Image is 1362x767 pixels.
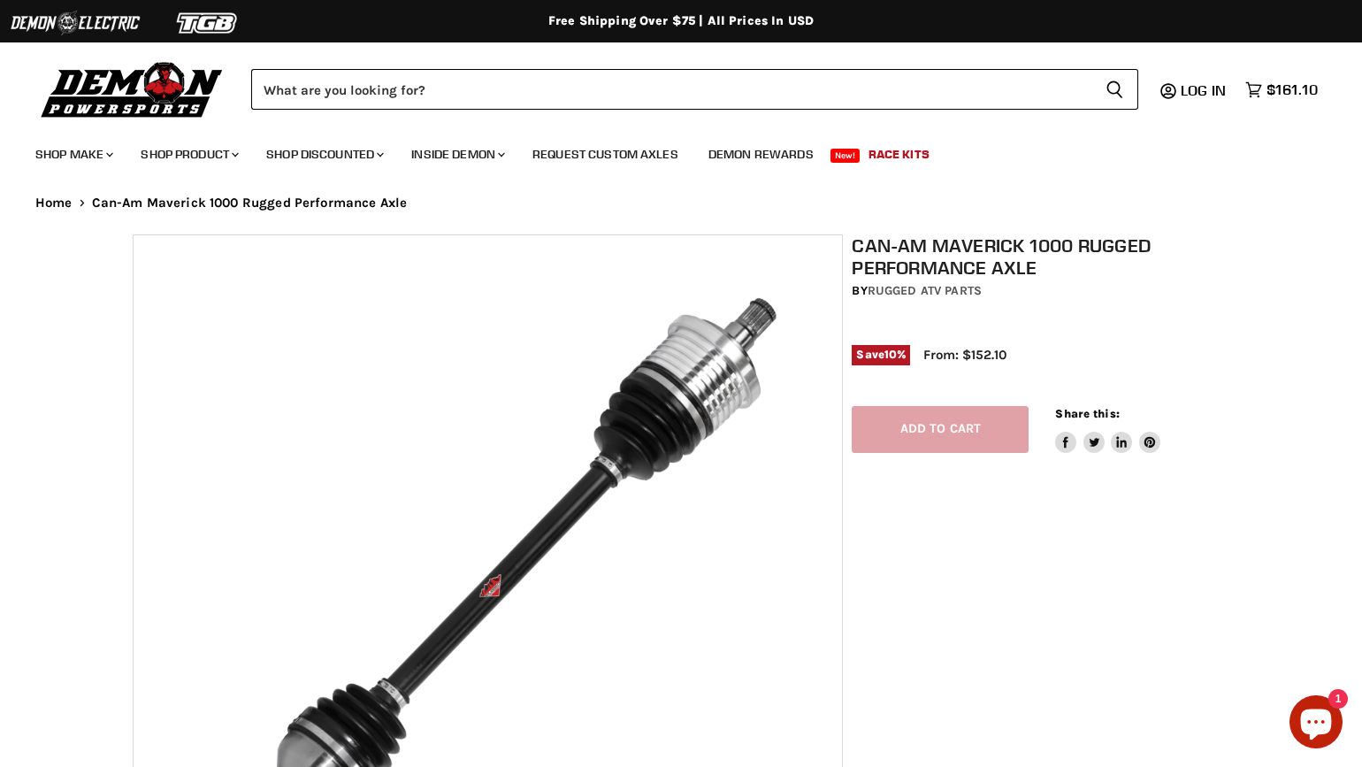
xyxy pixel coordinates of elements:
[1055,407,1119,420] span: Share this:
[1055,406,1160,453] aside: Share this:
[398,136,516,173] a: Inside Demon
[884,348,897,361] span: 10
[1236,77,1327,103] a: $161.10
[695,136,827,173] a: Demon Rewards
[852,345,910,364] span: Save %
[9,6,142,40] img: Demon Electric Logo 2
[22,136,124,173] a: Shop Make
[35,58,229,120] img: Demon Powersports
[923,347,1006,363] span: From: $152.10
[855,136,943,173] a: Race Kits
[1284,695,1348,753] inbox-online-store-chat: Shopify online store chat
[519,136,692,173] a: Request Custom Axles
[35,196,73,211] a: Home
[251,69,1091,110] input: Search
[852,281,1239,301] div: by
[251,69,1138,110] form: Product
[852,234,1239,279] h1: Can-Am Maverick 1000 Rugged Performance Axle
[1266,81,1318,98] span: $161.10
[253,136,394,173] a: Shop Discounted
[1173,82,1236,98] a: Log in
[22,129,1313,173] ul: Main menu
[127,136,249,173] a: Shop Product
[92,196,408,211] span: Can-Am Maverick 1000 Rugged Performance Axle
[868,283,982,298] a: Rugged ATV Parts
[1091,69,1138,110] button: Search
[830,149,861,163] span: New!
[1181,81,1226,99] span: Log in
[142,6,274,40] img: TGB Logo 2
